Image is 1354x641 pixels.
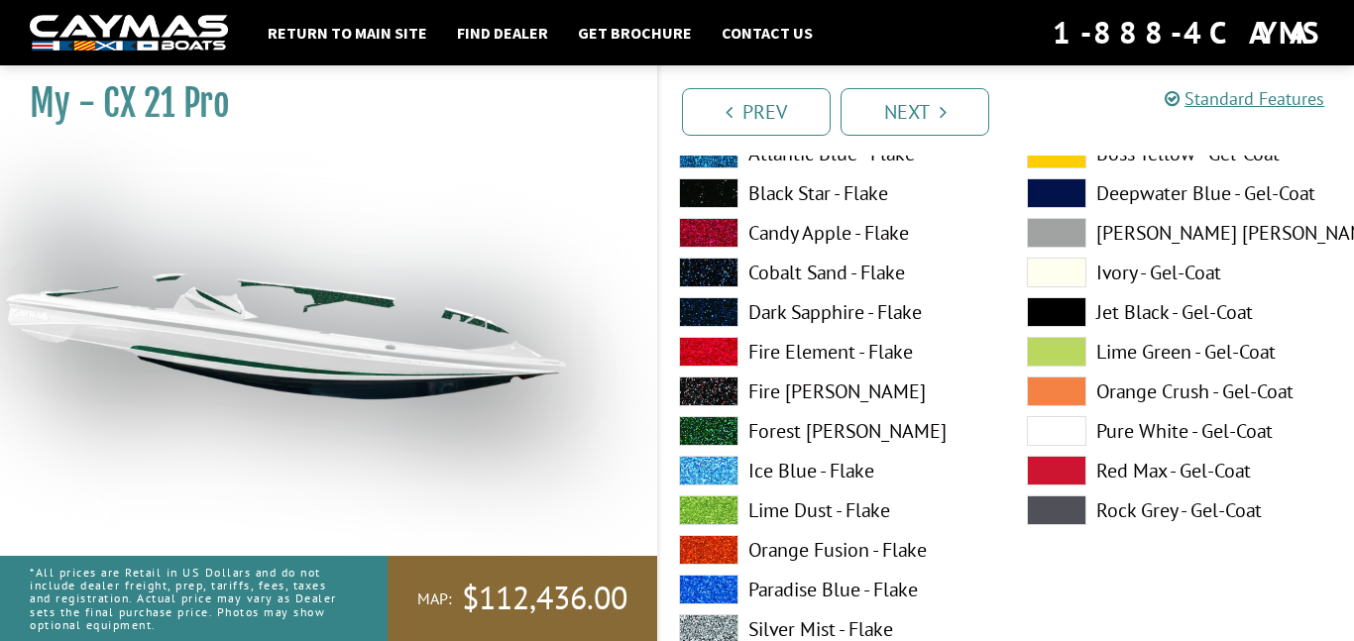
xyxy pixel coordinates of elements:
label: Orange Fusion - Flake [679,535,987,565]
label: Paradise Blue - Flake [679,575,987,604]
label: Ice Blue - Flake [679,456,987,485]
a: Get Brochure [568,20,702,46]
label: Lime Green - Gel-Coat [1027,337,1335,367]
label: Red Max - Gel-Coat [1027,456,1335,485]
label: Candy Apple - Flake [679,218,987,248]
label: Lime Dust - Flake [679,495,987,525]
ul: Pagination [677,85,1354,136]
label: Fire [PERSON_NAME] [679,376,987,406]
span: MAP: [417,588,452,609]
label: Jet Black - Gel-Coat [1027,297,1335,327]
label: Orange Crush - Gel-Coat [1027,376,1335,406]
label: Black Star - Flake [679,178,987,208]
a: Next [841,88,989,136]
p: *All prices are Retail in US Dollars and do not include dealer freight, prep, tariffs, fees, taxe... [30,556,343,641]
label: Rock Grey - Gel-Coat [1027,495,1335,525]
label: Dark Sapphire - Flake [679,297,987,327]
label: Deepwater Blue - Gel-Coat [1027,178,1335,208]
label: Ivory - Gel-Coat [1027,258,1335,287]
a: Standard Features [1165,87,1324,110]
div: 1-888-4CAYMAS [1053,11,1324,54]
label: Fire Element - Flake [679,337,987,367]
label: [PERSON_NAME] [PERSON_NAME] - Gel-Coat [1027,218,1335,248]
label: Cobalt Sand - Flake [679,258,987,287]
label: Pure White - Gel-Coat [1027,416,1335,446]
img: white-logo-c9c8dbefe5ff5ceceb0f0178aa75bf4bb51f6bca0971e226c86eb53dfe498488.png [30,15,228,52]
label: Forest [PERSON_NAME] [679,416,987,446]
a: Prev [682,88,831,136]
span: $112,436.00 [462,578,627,619]
a: Find Dealer [447,20,558,46]
a: Return to main site [258,20,437,46]
h1: My - CX 21 Pro [30,81,608,126]
a: Contact Us [712,20,823,46]
a: MAP:$112,436.00 [388,556,657,641]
